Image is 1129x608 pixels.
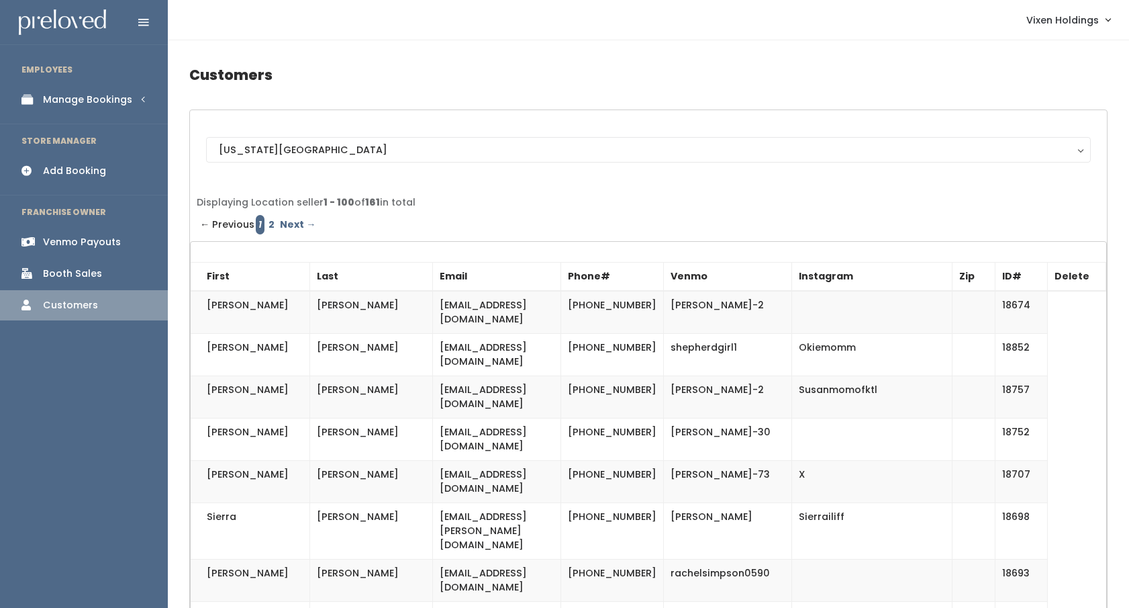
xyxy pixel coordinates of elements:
[310,376,433,419] td: [PERSON_NAME]
[791,461,952,503] td: X
[791,376,952,419] td: Susanmomofktl
[560,503,663,560] td: [PHONE_NUMBER]
[43,298,98,312] div: Customers
[995,461,1047,503] td: 18707
[310,560,433,602] td: [PERSON_NAME]
[191,376,310,419] td: [PERSON_NAME]
[206,137,1091,163] button: [US_STATE][GEOGRAPHIC_DATA]
[197,215,1100,234] div: Pagination
[1013,5,1124,34] a: Vixen Holdings
[995,376,1047,419] td: 18757
[995,291,1047,334] td: 18674
[256,215,264,234] em: Page 1
[791,334,952,376] td: Okiemomm
[663,461,791,503] td: [PERSON_NAME]-73
[995,263,1047,292] th: ID#
[310,503,433,560] td: [PERSON_NAME]
[191,263,310,292] th: First
[433,291,560,334] td: [EMAIL_ADDRESS][DOMAIN_NAME]
[310,461,433,503] td: [PERSON_NAME]
[663,263,791,292] th: Venmo
[995,560,1047,602] td: 18693
[43,164,106,178] div: Add Booking
[219,142,1078,157] div: [US_STATE][GEOGRAPHIC_DATA]
[200,215,254,234] span: ← Previous
[365,196,380,209] b: 161
[266,215,277,234] a: Page 2
[43,93,132,107] div: Manage Bookings
[310,291,433,334] td: [PERSON_NAME]
[791,503,952,560] td: Sierrailiff
[433,461,560,503] td: [EMAIL_ADDRESS][DOMAIN_NAME]
[191,291,310,334] td: [PERSON_NAME]
[995,334,1047,376] td: 18852
[560,334,663,376] td: [PHONE_NUMBER]
[324,196,354,209] b: 1 - 100
[663,291,791,334] td: [PERSON_NAME]-2
[663,560,791,602] td: rachelsimpson0590
[433,503,560,560] td: [EMAIL_ADDRESS][PERSON_NAME][DOMAIN_NAME]
[663,503,791,560] td: [PERSON_NAME]
[277,215,318,234] a: Next →
[560,560,663,602] td: [PHONE_NUMBER]
[191,560,310,602] td: [PERSON_NAME]
[191,461,310,503] td: [PERSON_NAME]
[43,267,102,281] div: Booth Sales
[433,334,560,376] td: [EMAIL_ADDRESS][DOMAIN_NAME]
[995,503,1047,560] td: 18698
[560,419,663,461] td: [PHONE_NUMBER]
[791,263,952,292] th: Instagram
[433,419,560,461] td: [EMAIL_ADDRESS][DOMAIN_NAME]
[191,334,310,376] td: [PERSON_NAME]
[560,461,663,503] td: [PHONE_NUMBER]
[310,419,433,461] td: [PERSON_NAME]
[560,376,663,419] td: [PHONE_NUMBER]
[995,419,1047,461] td: 18752
[560,263,663,292] th: Phone#
[433,263,560,292] th: Email
[1026,13,1099,28] span: Vixen Holdings
[310,334,433,376] td: [PERSON_NAME]
[663,376,791,419] td: [PERSON_NAME]-2
[663,334,791,376] td: shepherdgirl1
[560,291,663,334] td: [PHONE_NUMBER]
[663,419,791,461] td: [PERSON_NAME]-30
[433,376,560,419] td: [EMAIL_ADDRESS][DOMAIN_NAME]
[433,560,560,602] td: [EMAIL_ADDRESS][DOMAIN_NAME]
[310,263,433,292] th: Last
[191,419,310,461] td: [PERSON_NAME]
[43,235,121,249] div: Venmo Payouts
[952,263,995,292] th: Zip
[1047,263,1106,292] th: Delete
[189,56,1108,93] h4: Customers
[19,9,106,36] img: preloved logo
[191,503,310,560] td: Sierra
[197,196,1100,210] div: Displaying Location seller of in total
